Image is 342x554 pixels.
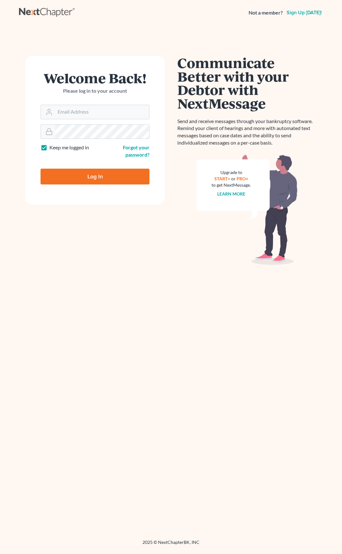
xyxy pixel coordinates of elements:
h1: Communicate Better with your Debtor with NextMessage [177,56,317,110]
a: Sign up [DATE]! [285,10,323,15]
div: Upgrade to [212,169,251,176]
h1: Welcome Back! [41,71,149,85]
span: or [231,176,236,181]
a: Learn more [217,191,245,196]
strong: Not a member? [249,9,283,16]
input: Log In [41,169,149,184]
p: Send and receive messages through your bankruptcy software. Remind your client of hearings and mo... [177,118,317,146]
div: 2025 © NextChapterBK, INC [19,539,323,551]
label: Keep me logged in [49,144,89,151]
a: Forgot your password? [123,144,149,158]
a: PRO+ [237,176,248,181]
img: nextmessage_bg-59042aed3d76b12b5cd301f8e5b87938c9018125f34e5fa2b7a6b67550977c72.svg [196,154,298,265]
div: to get NextMessage. [212,182,251,188]
input: Email Address [55,105,149,119]
a: START+ [214,176,230,181]
p: Please log in to your account [41,87,149,95]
